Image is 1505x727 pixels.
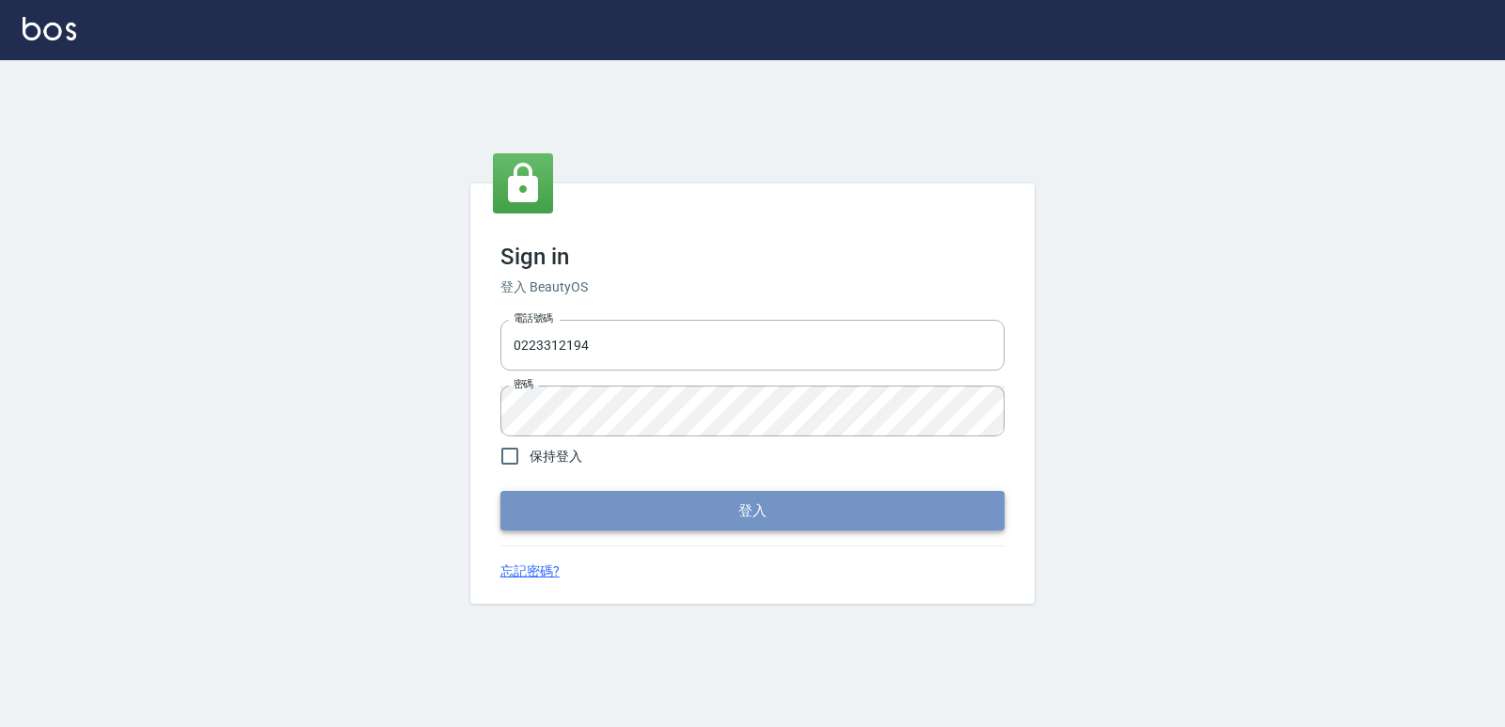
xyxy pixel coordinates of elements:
[514,377,533,391] label: 密碼
[23,17,76,40] img: Logo
[500,561,560,581] a: 忘記密碼?
[500,244,1005,270] h3: Sign in
[500,277,1005,297] h6: 登入 BeautyOS
[530,447,582,466] span: 保持登入
[500,491,1005,530] button: 登入
[514,311,553,325] label: 電話號碼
